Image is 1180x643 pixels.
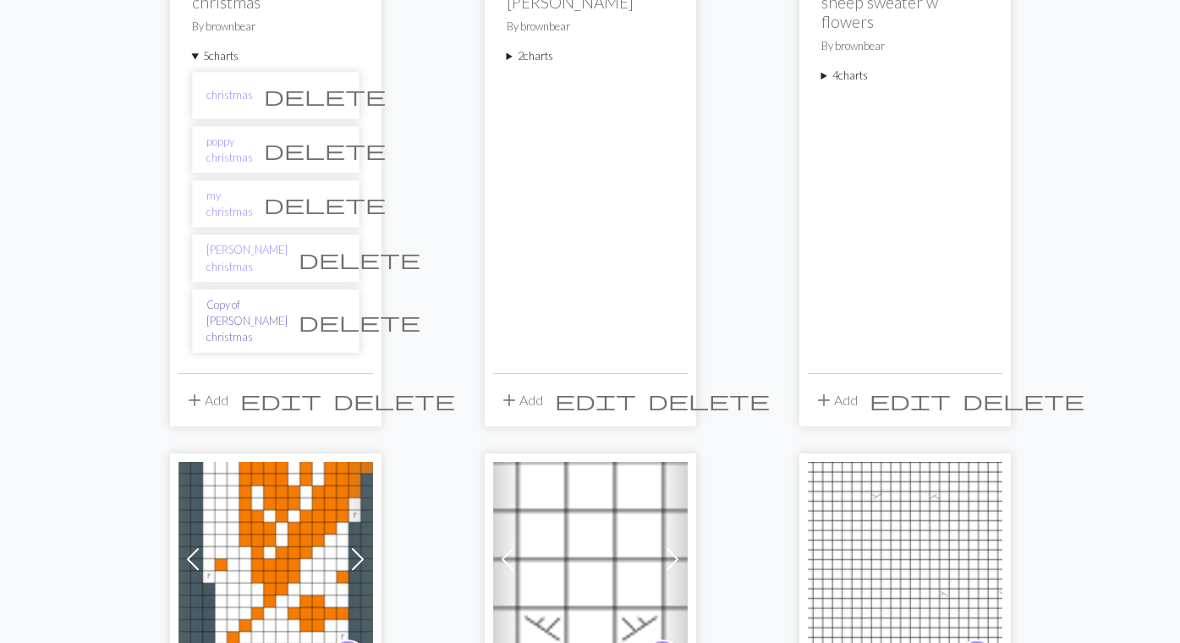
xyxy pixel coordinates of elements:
[555,390,636,410] i: Edit
[206,87,253,103] a: christmas
[264,84,386,107] span: delete
[870,388,951,412] span: edit
[648,388,770,412] span: delete
[333,388,455,412] span: delete
[507,48,674,64] summary: 2charts
[206,134,253,166] a: poppy christmas
[184,388,205,412] span: add
[253,134,397,166] button: Delete chart
[327,384,461,416] button: Delete
[642,384,776,416] button: Delete
[493,384,549,416] button: Add
[808,549,1002,565] a: braid cable
[814,388,834,412] span: add
[234,384,327,416] button: Edit
[549,384,642,416] button: Edit
[288,243,431,275] button: Delete chart
[206,188,253,220] a: my christmas
[299,310,420,333] span: delete
[264,138,386,162] span: delete
[192,48,359,64] summary: 5charts
[870,390,951,410] i: Edit
[178,384,234,416] button: Add
[963,388,1084,412] span: delete
[957,384,1090,416] button: Delete
[206,242,288,274] a: [PERSON_NAME] christmas
[821,38,989,54] p: By brownbear
[821,68,989,84] summary: 4charts
[507,19,674,35] p: By brownbear
[178,549,373,565] a: Fall leaves sweater 1
[288,305,431,338] button: Delete chart
[253,80,397,112] button: Delete chart
[555,388,636,412] span: edit
[499,388,519,412] span: add
[192,19,359,35] p: By brownbear
[240,390,321,410] i: Edit
[264,192,386,216] span: delete
[864,384,957,416] button: Edit
[206,297,288,346] a: Copy of [PERSON_NAME] christmas
[253,188,397,220] button: Delete chart
[493,549,688,565] a: wheat cable
[240,388,321,412] span: edit
[808,384,864,416] button: Add
[299,247,420,271] span: delete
